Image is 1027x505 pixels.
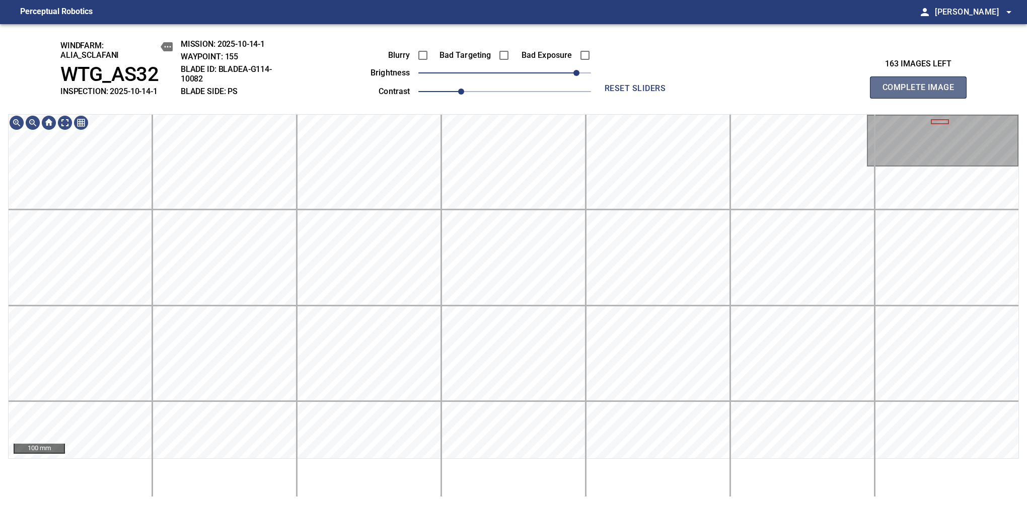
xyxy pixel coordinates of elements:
h2: MISSION: 2025-10-14-1 [181,39,287,49]
label: Bad Targeting [435,51,491,59]
span: person [919,6,931,18]
span: arrow_drop_down [1003,6,1015,18]
span: reset sliders [599,81,672,96]
button: [PERSON_NAME] [931,2,1015,22]
h2: BLADE SIDE: PS [181,87,287,96]
h2: windfarm: Alia_Sclafani [60,41,173,60]
div: Go home [41,115,57,131]
div: Zoom out [25,115,41,131]
h3: 163 images left [870,59,967,69]
figcaption: Perceptual Robotics [20,4,93,20]
div: Zoom in [9,115,25,131]
button: Complete Image [870,76,967,99]
span: Complete Image [881,80,956,95]
h2: INSPECTION: 2025-10-14-1 [60,87,173,96]
label: brightness [354,69,410,77]
h2: WAYPOINT: 155 [181,52,287,61]
label: Blurry [354,51,410,59]
button: copy message details [161,41,173,53]
label: Bad Exposure [516,51,572,59]
h2: BLADE ID: bladeA-G114-10082 [181,64,287,83]
h1: WTG_AS32 [60,63,173,87]
button: reset sliders [595,78,676,99]
div: Toggle full page [57,115,73,131]
span: [PERSON_NAME] [935,5,1015,19]
label: contrast [354,88,410,96]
